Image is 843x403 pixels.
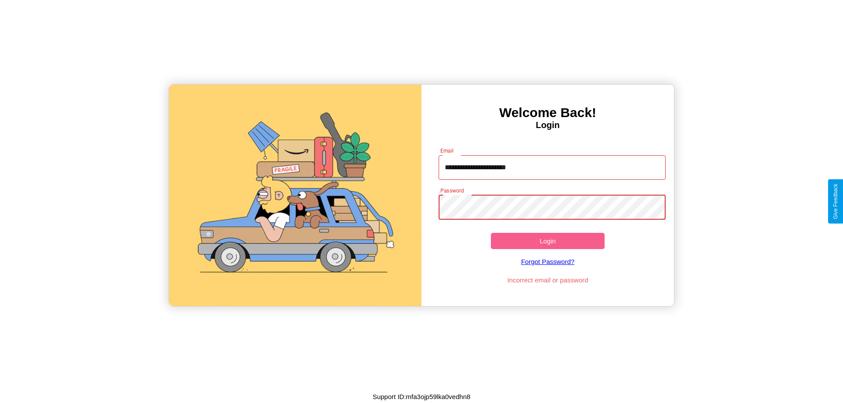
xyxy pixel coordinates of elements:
[434,249,662,274] a: Forgot Password?
[373,391,471,403] p: Support ID: mfa3ojp59lka0vedhn8
[421,120,674,130] h4: Login
[832,184,839,219] div: Give Feedback
[169,85,421,306] img: gif
[434,274,662,286] p: Incorrect email or password
[421,105,674,120] h3: Welcome Back!
[440,187,464,194] label: Password
[491,233,605,249] button: Login
[440,147,454,154] label: Email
